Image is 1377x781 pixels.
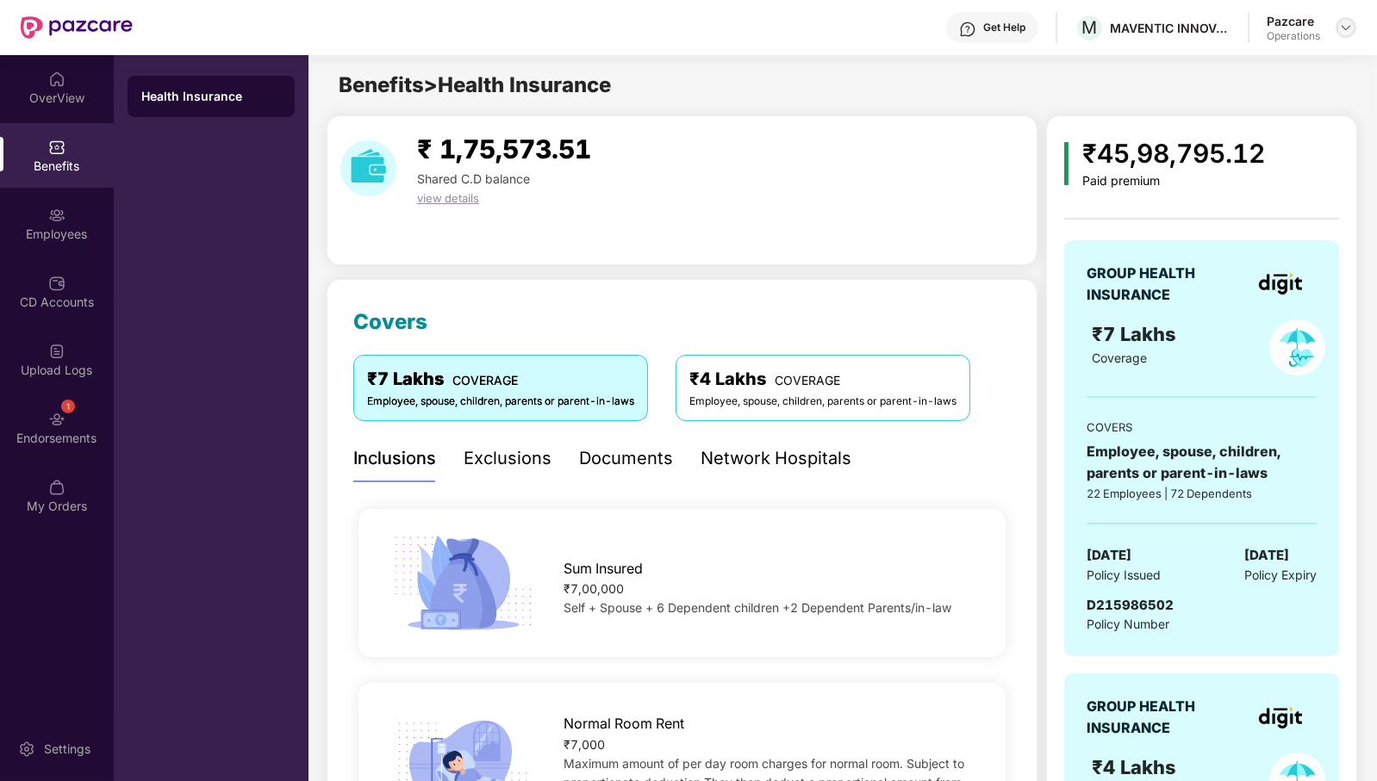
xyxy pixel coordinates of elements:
[579,445,673,472] div: Documents
[1087,545,1131,566] span: [DATE]
[417,133,591,164] span: ₹ 1,75,573.51
[701,445,851,472] div: Network Hospitals
[48,71,65,88] img: svg+xml;base64,PHN2ZyBpZD0iSG9tZSIgeG1sbnM9Imh0dHA6Ly93d3cudzMub3JnLzIwMDAvc3ZnIiB3aWR0aD0iMjAiIG...
[1267,13,1320,29] div: Pazcare
[353,309,427,334] span: Covers
[689,394,956,410] div: Employee, spouse, children, parents or parent-in-laws
[48,343,65,360] img: svg+xml;base64,PHN2ZyBpZD0iVXBsb2FkX0xvZ3MiIGRhdGEtbmFtZT0iVXBsb2FkIExvZ3MiIHhtbG5zPSJodHRwOi8vd3...
[775,373,840,387] span: COVERAGE
[1244,545,1289,566] span: [DATE]
[1092,350,1147,365] span: Coverage
[1082,133,1265,174] div: ₹45,98,795.12
[564,558,643,580] span: Sum Insured
[39,741,96,758] div: Settings
[48,207,65,224] img: svg+xml;base64,PHN2ZyBpZD0iRW1wbG95ZWVzIiB4bWxucz0iaHR0cDovL3d3dy53My5vcmcvMjAwMC9zdmciIHdpZHRoPS...
[1087,485,1317,502] div: 22 Employees | 72 Dependents
[1092,756,1181,778] span: ₹4 Lakhs
[48,275,65,292] img: svg+xml;base64,PHN2ZyBpZD0iQ0RfQWNjb3VudHMiIGRhdGEtbmFtZT0iQ0QgQWNjb3VudHMiIHhtbG5zPSJodHRwOi8vd3...
[1087,263,1237,306] div: GROUP HEALTH INSURANCE
[1269,319,1325,375] img: policyIcon
[48,411,65,428] img: svg+xml;base64,PHN2ZyBpZD0iRW5kb3JzZW1lbnRzIiB4bWxucz0iaHR0cDovL3d3dy53My5vcmcvMjAwMC9zdmciIHdpZH...
[417,191,479,205] span: view details
[141,88,281,105] div: Health Insurance
[48,479,65,496] img: svg+xml;base64,PHN2ZyBpZD0iTXlfT3JkZXJzIiBkYXRhLW5hbWU9Ik15IE9yZGVycyIgeG1sbnM9Imh0dHA6Ly93d3cudz...
[564,735,977,754] div: ₹7,000
[18,741,35,758] img: svg+xml;base64,PHN2ZyBpZD0iU2V0dGluZy0yMHgyMCIgeG1sbnM9Imh0dHA6Ly93d3cudzMub3JnLzIwMDAvc3ZnIiB3aW...
[1087,696,1237,739] div: GROUP HEALTH INSURANCE
[1110,20,1231,36] div: MAVENTIC INNOVATIVE SOLUTIONS PRIVATE LIMITED
[452,373,518,387] span: COVERAGE
[1339,21,1353,34] img: svg+xml;base64,PHN2ZyBpZD0iRHJvcGRvd24tMzJ4MzIiIHhtbG5zPSJodHRwOi8vd3d3LnczLm9yZy8yMDAwL3N2ZyIgd2...
[564,713,684,735] span: Normal Room Rent
[1259,273,1302,294] img: insurerLogo
[48,139,65,156] img: svg+xml;base64,PHN2ZyBpZD0iQmVuZWZpdHMiIHhtbG5zPSJodHRwOi8vd3d3LnczLm9yZy8yMDAwL3N2ZyIgd2lkdGg9Ij...
[340,140,396,196] img: download
[959,21,976,38] img: svg+xml;base64,PHN2ZyBpZD0iSGVscC0zMngzMiIgeG1sbnM9Imh0dHA6Ly93d3cudzMub3JnLzIwMDAvc3ZnIiB3aWR0aD...
[339,72,611,97] span: Benefits > Health Insurance
[1087,418,1317,436] div: COVERS
[689,366,956,393] div: ₹4 Lakhs
[1087,566,1161,585] span: Policy Issued
[1087,441,1317,484] div: Employee, spouse, children, parents or parent-in-laws
[1082,174,1265,189] div: Paid premium
[417,171,530,186] span: Shared C.D balance
[1267,29,1320,43] div: Operations
[564,580,977,598] div: ₹7,00,000
[367,394,634,410] div: Employee, spouse, children, parents or parent-in-laws
[367,366,634,393] div: ₹7 Lakhs
[353,445,436,472] div: Inclusions
[388,530,539,635] img: icon
[1087,617,1169,631] span: Policy Number
[464,445,551,472] div: Exclusions
[1092,323,1181,345] span: ₹7 Lakhs
[564,600,951,615] span: Self + Spouse + 6 Dependent children +2 Dependent Parents/in-law
[983,21,1025,34] div: Get Help
[1244,566,1317,585] span: Policy Expiry
[1259,707,1302,728] img: insurerLogo
[1064,142,1069,185] img: icon
[1087,597,1174,613] span: D215986502
[61,400,75,413] div: 1
[21,16,133,39] img: New Pazcare Logo
[1082,17,1098,38] span: M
